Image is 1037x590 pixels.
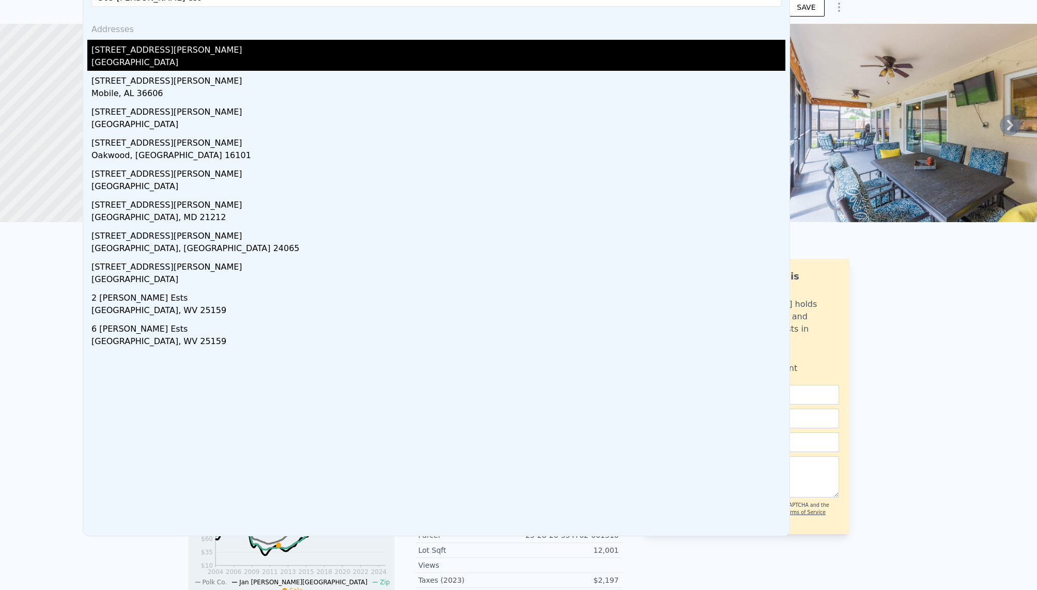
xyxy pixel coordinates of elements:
tspan: 2009 [243,568,259,576]
tspan: $35 [201,549,213,556]
tspan: 2006 [225,568,241,576]
tspan: 2022 [352,568,368,576]
tspan: 2013 [280,568,296,576]
div: [STREET_ADDRESS][PERSON_NAME] [91,226,785,242]
div: [STREET_ADDRESS][PERSON_NAME] [91,102,785,118]
div: Views [419,560,519,570]
div: [STREET_ADDRESS][PERSON_NAME] [91,71,785,87]
div: 12,001 [519,545,619,555]
div: Lot Sqft [419,545,519,555]
span: Polk Co. [203,579,227,586]
tspan: 2018 [316,568,332,576]
div: [STREET_ADDRESS][PERSON_NAME] [91,257,785,273]
tspan: 2011 [262,568,278,576]
div: [GEOGRAPHIC_DATA], [GEOGRAPHIC_DATA] 24065 [91,242,785,257]
div: [GEOGRAPHIC_DATA] [91,118,785,133]
div: [GEOGRAPHIC_DATA], WV 25159 [91,304,785,319]
tspan: 2020 [334,568,350,576]
div: [GEOGRAPHIC_DATA], MD 21212 [91,211,785,226]
div: [GEOGRAPHIC_DATA] [91,56,785,71]
div: [STREET_ADDRESS][PERSON_NAME] [91,40,785,56]
span: Zip [380,579,390,586]
tspan: 2004 [207,568,223,576]
tspan: 2024 [370,568,386,576]
div: Oakwood, [GEOGRAPHIC_DATA] 16101 [91,149,785,164]
div: 2 [PERSON_NAME] Ests [91,288,785,304]
div: Taxes (2023) [419,575,519,585]
div: [STREET_ADDRESS][PERSON_NAME] [91,164,785,180]
a: Terms of Service [785,509,826,515]
div: [GEOGRAPHIC_DATA] [91,180,785,195]
div: [GEOGRAPHIC_DATA], WV 25159 [91,335,785,350]
div: [STREET_ADDRESS][PERSON_NAME] [91,195,785,211]
div: $2,197 [519,575,619,585]
div: Addresses [87,15,785,40]
div: 6 [PERSON_NAME] Ests [91,319,785,335]
tspan: 2015 [298,568,314,576]
div: [STREET_ADDRESS][PERSON_NAME] [91,133,785,149]
div: Mobile, AL 36606 [91,87,785,102]
tspan: $10 [201,562,213,569]
span: Jan [PERSON_NAME][GEOGRAPHIC_DATA] [239,579,367,586]
div: [GEOGRAPHIC_DATA] [91,273,785,288]
tspan: $60 [201,535,213,542]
